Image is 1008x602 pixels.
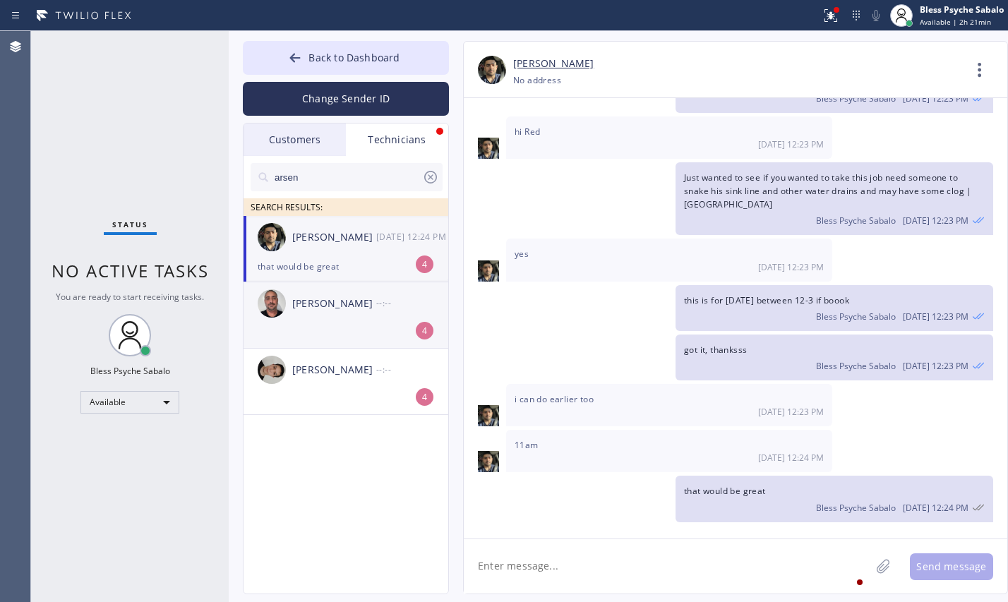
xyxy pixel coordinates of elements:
button: Send message [910,553,993,580]
div: 10/09/2025 9:23 AM [676,335,993,380]
span: Bless Psyche Sabalo [816,502,896,514]
div: 10/09/2025 9:23 AM [676,162,993,236]
span: [DATE] 12:23 PM [758,406,824,418]
div: 4 [416,255,433,273]
div: 10/09/2025 9:23 AM [506,239,832,281]
span: Available | 2h 21min [920,17,991,27]
div: 10/09/2025 9:23 AM [506,116,832,159]
div: 10/09/2025 9:24 AM [376,229,450,245]
img: 5d9430738a318a6c96e974fee08d5672.jpg [478,451,499,472]
div: 10/09/2025 9:24 AM [506,430,832,472]
span: hi Red [515,126,540,138]
span: Status [112,219,148,229]
img: 5d9430738a318a6c96e974fee08d5672.jpg [478,260,499,282]
button: Mute [866,6,886,25]
button: Change Sender ID [243,82,449,116]
span: [DATE] 12:24 PM [758,452,824,464]
div: Technicians [346,124,448,156]
span: that would be great [684,485,766,497]
img: 5d9430738a318a6c96e974fee08d5672.jpg [478,405,499,426]
span: Bless Psyche Sabalo [816,92,896,104]
span: Bless Psyche Sabalo [816,311,896,323]
span: Just wanted to see if you wanted to take this job need someone to snake his sink line and other w... [684,171,972,210]
div: that would be great [258,258,434,275]
div: 10/09/2025 9:23 AM [506,384,832,426]
div: 4 [416,322,433,339]
span: [DATE] 12:23 PM [758,261,824,273]
div: Bless Psyche Sabalo [920,4,1004,16]
span: [DATE] 12:23 PM [903,215,968,227]
div: No address [513,72,561,88]
a: [PERSON_NAME] [513,56,594,72]
span: Bless Psyche Sabalo [816,360,896,372]
span: i can do earlier too [515,393,594,405]
div: 10/09/2025 9:23 AM [676,285,993,331]
div: [PERSON_NAME] [292,362,376,378]
div: [PERSON_NAME] [292,296,376,312]
input: Search [273,163,422,191]
img: b0e559bd4fee76253d8e2c33db725ae7.jpg [258,356,286,384]
span: this is for [DATE] between 12-3 if boook [684,294,849,306]
span: [DATE] 12:23 PM [903,360,968,372]
div: Available [80,391,179,414]
span: You are ready to start receiving tasks. [56,291,204,303]
span: [DATE] 12:23 PM [903,311,968,323]
span: Bless Psyche Sabalo [816,215,896,227]
div: --:-- [376,295,450,311]
div: 10/09/2025 9:24 AM [676,476,993,522]
span: 11am [515,439,539,451]
img: 5d9430738a318a6c96e974fee08d5672.jpg [258,223,286,251]
img: 5d9430738a318a6c96e974fee08d5672.jpg [478,56,506,84]
button: Back to Dashboard [243,41,449,75]
div: [PERSON_NAME] [292,229,376,246]
span: No active tasks [52,259,209,282]
span: [DATE] 12:23 PM [903,92,968,104]
span: SEARCH RESULTS: [251,201,323,213]
span: [DATE] 12:24 PM [903,502,968,514]
span: Back to Dashboard [308,51,400,64]
span: [DATE] 12:23 PM [758,138,824,150]
span: got it, thanksss [684,344,747,356]
div: 4 [416,388,433,406]
img: 0c721b3c7e52fddc29f588b4a473865d.jpg [258,289,286,318]
div: Bless Psyche Sabalo [90,365,170,377]
span: yes [515,248,529,260]
div: Customers [244,124,346,156]
div: --:-- [376,361,450,378]
img: 5d9430738a318a6c96e974fee08d5672.jpg [478,138,499,159]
